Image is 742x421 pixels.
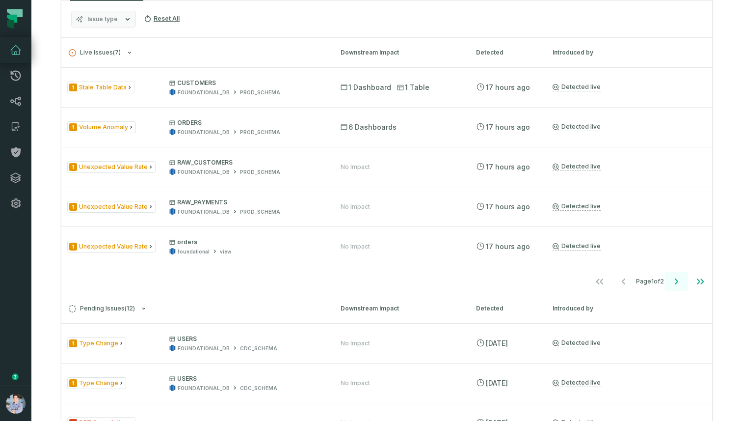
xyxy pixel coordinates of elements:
[397,83,429,92] span: 1 Table
[69,84,77,91] span: Severity
[240,385,277,392] div: CDC_SCHEMA
[553,48,705,57] div: Introduced by
[486,339,508,347] relative-time: Aug 28, 2025, 9:55 PM GMT+3
[178,345,230,352] div: FOUNDATIONAL_DB
[588,272,712,291] ul: Page 1 of 2
[486,83,530,91] relative-time: Aug 29, 2025, 6:41 AM GMT+3
[71,11,136,28] button: Issue type
[69,49,323,56] button: Live Issues(7)
[87,15,118,23] span: Issue type
[178,168,230,176] div: FOUNDATIONAL_DB
[553,339,601,347] a: Detected live
[178,129,230,136] div: FOUNDATIONAL_DB
[341,339,370,347] div: No Impact
[69,243,77,251] span: Severity
[69,305,323,312] button: Pending Issues(12)
[169,335,322,343] p: USERS
[341,48,458,57] div: Downstream Impact
[341,83,391,92] span: 1 Dashboard
[69,379,77,387] span: Severity
[67,337,126,350] span: Issue Type
[61,67,712,293] div: Live Issues(7)
[553,202,601,211] a: Detected live
[553,379,601,387] a: Detected live
[240,129,280,136] div: PROD_SCHEMA
[61,272,712,291] nav: pagination
[341,203,370,211] div: No Impact
[553,163,601,171] a: Detected live
[476,48,535,57] div: Detected
[341,163,370,171] div: No Impact
[486,379,508,387] relative-time: Aug 28, 2025, 9:55 PM GMT+3
[220,248,231,255] div: view
[240,345,277,352] div: CDC_SCHEMA
[169,198,322,206] p: RAW_PAYMENTS
[67,161,156,173] span: Issue Type
[486,163,530,171] relative-time: Aug 29, 2025, 6:41 AM GMT+3
[69,49,121,56] span: Live Issues ( 7 )
[69,339,77,347] span: Severity
[612,272,636,291] button: Go to previous page
[240,168,280,176] div: PROD_SCHEMA
[341,304,458,313] div: Downstream Impact
[169,238,322,246] p: orders
[169,79,322,87] p: CUSTOMERS
[178,208,230,216] div: FOUNDATIONAL_DB
[664,272,688,291] button: Go to next page
[67,201,156,213] span: Issue Type
[588,272,611,291] button: Go to first page
[341,243,370,251] div: No Impact
[476,304,535,313] div: Detected
[178,385,230,392] div: FOUNDATIONAL_DB
[553,304,705,313] div: Introduced by
[178,248,210,255] div: foundational
[689,272,712,291] button: Go to last page
[178,89,230,96] div: FOUNDATIONAL_DB
[69,305,135,312] span: Pending Issues ( 12 )
[67,241,156,253] span: Issue Type
[341,122,397,132] span: 6 Dashboards
[69,203,77,211] span: Severity
[11,372,20,381] div: Tooltip anchor
[553,242,601,251] a: Detected live
[169,119,322,127] p: ORDERS
[169,375,322,383] p: USERS
[69,123,77,131] span: Severity
[486,123,530,131] relative-time: Aug 29, 2025, 6:41 AM GMT+3
[6,394,26,414] img: avatar of Alon Nafta
[240,89,280,96] div: PROD_SCHEMA
[140,11,184,27] button: Reset All
[169,159,322,167] p: RAW_CUSTOMERS
[486,202,530,211] relative-time: Aug 29, 2025, 6:41 AM GMT+3
[67,377,126,390] span: Issue Type
[67,121,136,134] span: Issue Type
[341,379,370,387] div: No Impact
[553,83,601,91] a: Detected live
[67,82,134,94] span: Issue Type
[486,242,530,251] relative-time: Aug 29, 2025, 6:41 AM GMT+3
[553,123,601,131] a: Detected live
[240,208,280,216] div: PROD_SCHEMA
[69,163,77,171] span: Severity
